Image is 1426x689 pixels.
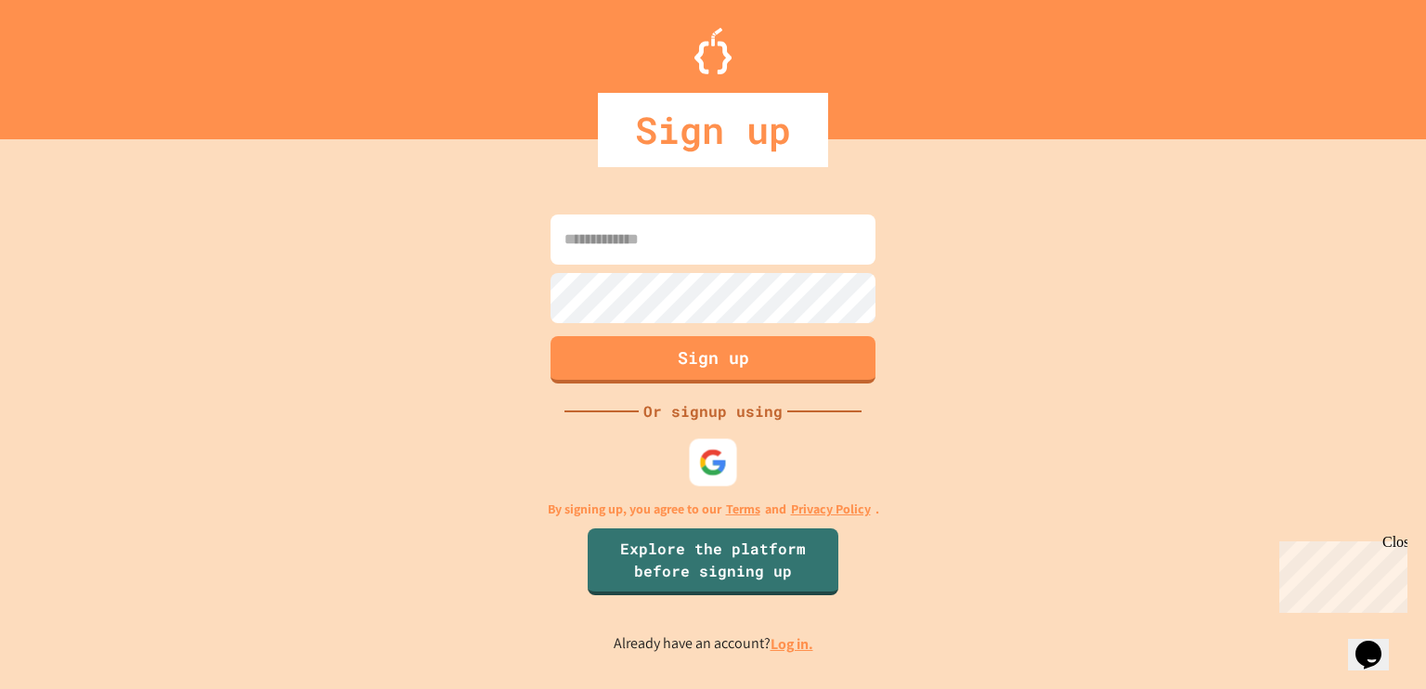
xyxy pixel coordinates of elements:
a: Terms [726,500,760,519]
img: Logo.svg [694,28,732,74]
a: Log in. [771,634,813,654]
iframe: chat widget [1272,534,1407,613]
a: Privacy Policy [791,500,871,519]
div: Or signup using [639,400,787,422]
button: Sign up [551,336,875,383]
div: Sign up [598,93,828,167]
div: Chat with us now!Close [7,7,128,118]
p: Already have an account? [614,632,813,656]
a: Explore the platform before signing up [588,528,838,595]
iframe: chat widget [1348,615,1407,670]
img: google-icon.svg [699,448,728,477]
p: By signing up, you agree to our and . [548,500,879,519]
